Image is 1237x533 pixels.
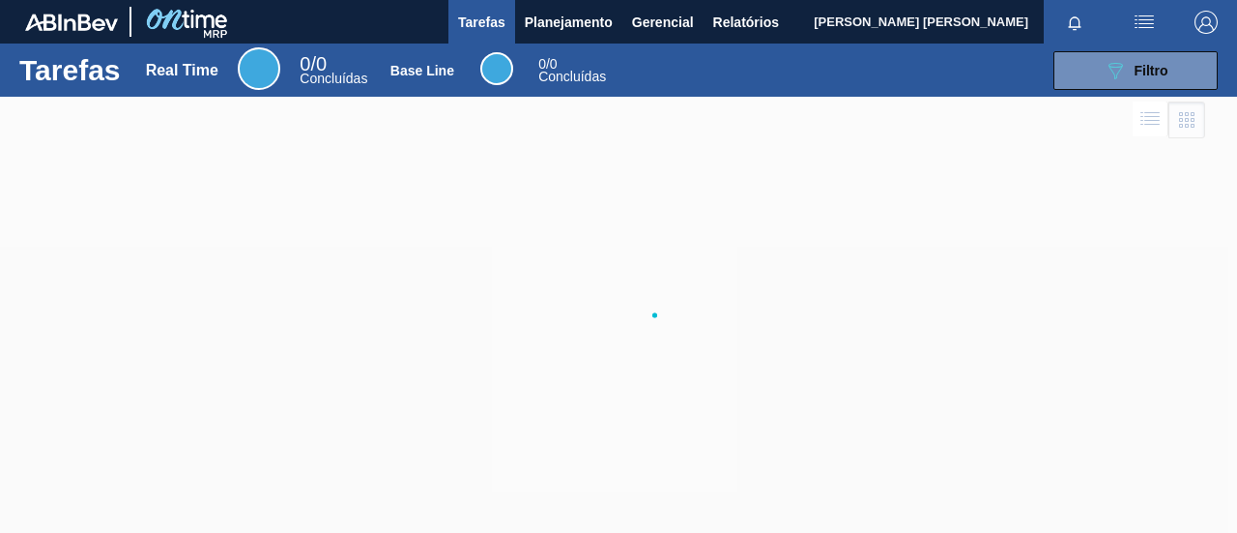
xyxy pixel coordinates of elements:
[300,56,367,85] div: Real Time
[538,56,546,72] span: 0
[1194,11,1218,34] img: Logout
[1044,9,1106,36] button: Notificações
[300,53,327,74] span: / 0
[632,11,694,34] span: Gerencial
[1135,63,1168,78] span: Filtro
[146,62,218,79] div: Real Time
[538,69,606,84] span: Concluídas
[538,56,557,72] span: / 0
[480,52,513,85] div: Base Line
[300,53,310,74] span: 0
[1133,11,1156,34] img: userActions
[538,58,606,83] div: Base Line
[19,59,121,81] h1: Tarefas
[390,63,454,78] div: Base Line
[25,14,118,31] img: TNhmsLtSVTkK8tSr43FrP2fwEKptu5GPRR3wAAAABJRU5ErkJggg==
[300,71,367,86] span: Concluídas
[1053,51,1218,90] button: Filtro
[238,47,280,90] div: Real Time
[458,11,505,34] span: Tarefas
[713,11,779,34] span: Relatórios
[525,11,613,34] span: Planejamento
